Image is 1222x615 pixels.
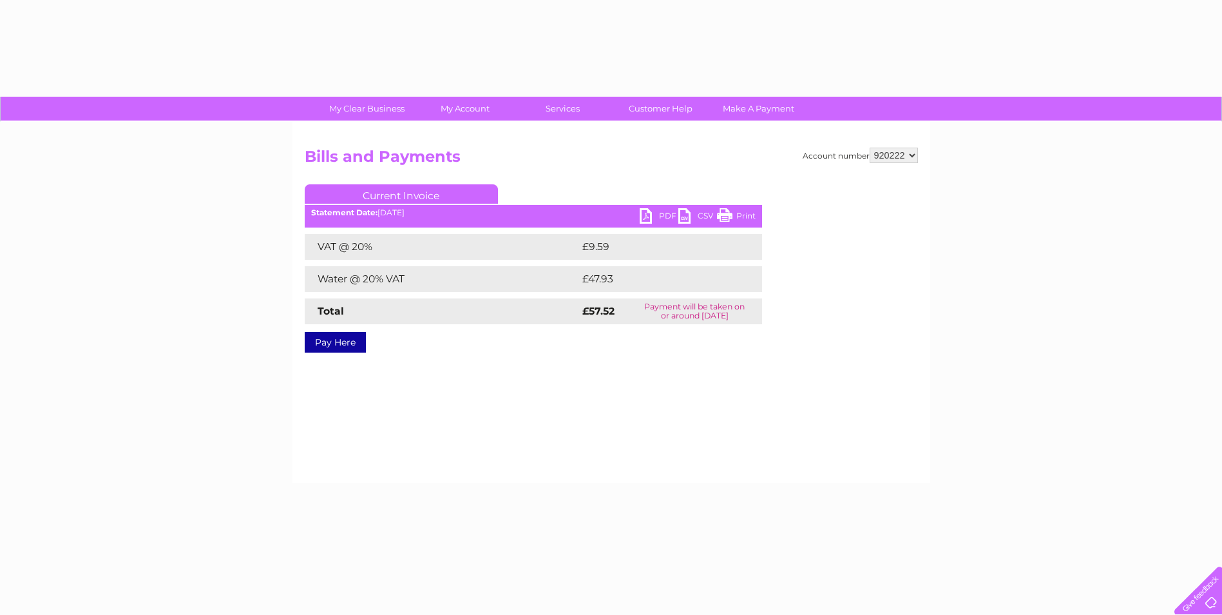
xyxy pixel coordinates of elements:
a: Current Invoice [305,184,498,204]
a: Pay Here [305,332,366,353]
a: CSV [678,208,717,227]
a: PDF [640,208,678,227]
td: VAT @ 20% [305,234,579,260]
div: Account number [803,148,918,163]
a: My Account [412,97,518,121]
td: £47.93 [579,266,735,292]
div: [DATE] [305,208,762,217]
td: Water @ 20% VAT [305,266,579,292]
td: £9.59 [579,234,732,260]
strong: Total [318,305,344,317]
h2: Bills and Payments [305,148,918,172]
a: Make A Payment [705,97,812,121]
strong: £57.52 [582,305,615,317]
a: My Clear Business [314,97,420,121]
td: Payment will be taken on or around [DATE] [627,298,762,324]
a: Customer Help [607,97,714,121]
b: Statement Date: [311,208,377,217]
a: Services [510,97,616,121]
a: Print [717,208,756,227]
